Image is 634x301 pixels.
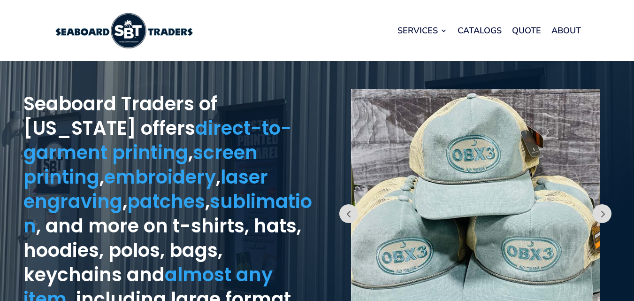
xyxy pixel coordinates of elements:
[339,204,358,223] button: Prev
[23,139,258,190] a: screen printing
[458,13,502,48] a: Catalogs
[23,115,292,166] a: direct-to-garment printing
[593,204,611,223] button: Prev
[127,188,205,215] a: patches
[397,13,447,48] a: Services
[23,164,268,215] a: laser engraving
[23,188,312,239] a: sublimation
[551,13,581,48] a: About
[512,13,541,48] a: Quote
[104,164,216,190] a: embroidery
